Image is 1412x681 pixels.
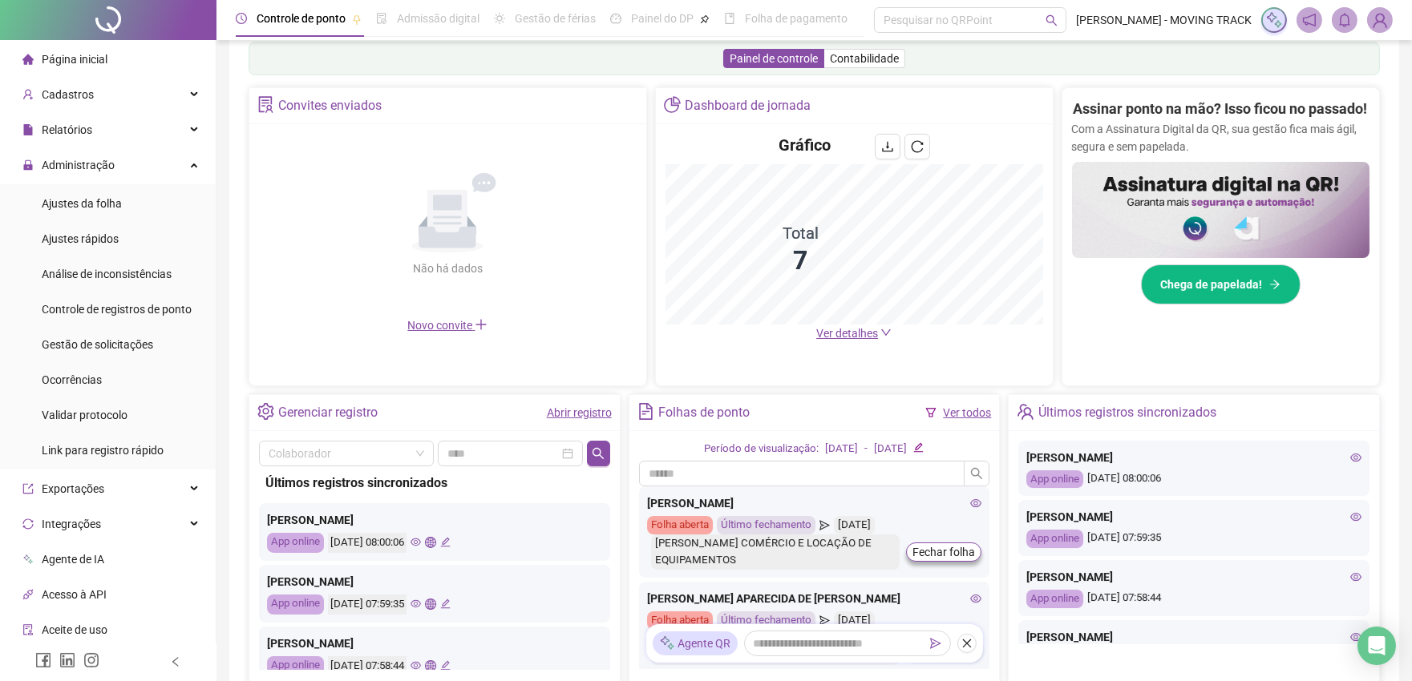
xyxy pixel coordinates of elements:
[664,96,681,113] span: pie-chart
[745,12,848,25] span: Folha de pagamento
[374,260,521,277] div: Não há dados
[651,534,900,570] div: [PERSON_NAME] COMÉRCIO E LOCAÇÃO DE EQUIPAMENTOS
[930,637,941,648] span: send
[658,399,750,426] div: Folhas de ponto
[700,14,710,24] span: pushpin
[236,13,247,24] span: clock-circle
[1072,120,1370,155] p: Com a Assinatura Digital da QR, sua gestão fica mais ágil, segura e sem papelada.
[717,516,815,534] div: Último fechamento
[42,88,94,101] span: Cadastros
[1350,511,1361,522] span: eye
[22,483,34,494] span: export
[825,441,858,457] div: [DATE]
[1337,13,1352,27] span: bell
[1038,399,1216,426] div: Últimos registros sincronizados
[1076,11,1252,29] span: [PERSON_NAME] - MOVING TRACK
[592,447,605,460] span: search
[1017,403,1034,420] span: team
[911,140,924,153] span: reload
[22,124,34,135] span: file
[22,589,34,600] span: api
[257,403,274,420] span: setting
[913,442,924,453] span: edit
[22,54,34,65] span: home
[494,13,505,24] span: sun
[1026,530,1083,548] div: App online
[880,327,892,338] span: down
[42,623,107,636] span: Aceite de uso
[547,406,612,419] a: Abrir registro
[1074,98,1368,120] h2: Assinar ponto na mão? Isso ficou no passado!
[59,652,75,668] span: linkedin
[1302,13,1317,27] span: notification
[1350,571,1361,582] span: eye
[42,588,107,601] span: Acesso à API
[22,624,34,635] span: audit
[1026,628,1361,646] div: [PERSON_NAME]
[42,338,153,351] span: Gestão de solicitações
[42,303,192,316] span: Controle de registros de ponto
[881,140,894,153] span: download
[970,593,981,604] span: eye
[1368,8,1392,32] img: 18027
[779,134,831,156] h4: Gráfico
[1026,470,1361,489] div: [DATE] 08:00:06
[970,498,981,509] span: eye
[170,656,181,667] span: left
[42,197,122,210] span: Ajustes da folha
[906,542,981,562] button: Fechar folha
[42,553,104,566] span: Agente de IA
[874,441,907,457] div: [DATE]
[440,660,451,671] span: edit
[1357,627,1396,665] div: Open Intercom Messenger
[1161,276,1263,293] span: Chega de papelada!
[834,516,875,534] div: [DATE]
[659,635,675,651] img: sparkle-icon.fc2bf0ac1784a2077858766a79e2daf3.svg
[610,13,621,24] span: dashboard
[42,123,92,136] span: Relatórios
[267,656,324,676] div: App online
[647,516,713,534] div: Folha aberta
[730,52,818,65] span: Painel de controle
[685,92,811,119] div: Dashboard de jornada
[22,518,34,530] span: sync
[631,12,694,25] span: Painel do DP
[637,403,654,420] span: file-text
[834,611,875,630] div: [DATE]
[425,660,435,671] span: global
[267,511,602,529] div: [PERSON_NAME]
[440,537,451,547] span: edit
[425,598,435,609] span: global
[961,637,973,648] span: close
[1026,508,1361,526] div: [PERSON_NAME]
[42,268,172,280] span: Análise de inconsistências
[653,631,738,655] div: Agente QR
[816,327,878,340] span: Ver detalhes
[22,89,34,100] span: user-add
[352,14,362,24] span: pushpin
[267,635,602,652] div: [PERSON_NAME]
[265,473,604,493] div: Últimos registros sincronizados
[1046,14,1058,26] span: search
[22,159,34,171] span: lock
[1141,264,1301,304] button: Chega de papelada!
[42,373,102,386] span: Ocorrências
[376,13,387,24] span: file-done
[1026,449,1361,466] div: [PERSON_NAME]
[257,96,274,113] span: solution
[1350,631,1361,643] span: eye
[1026,470,1083,489] div: App online
[440,598,451,609] span: edit
[1026,530,1361,548] div: [DATE] 07:59:35
[819,611,830,630] span: send
[943,406,991,419] a: Ver todos
[1026,590,1083,608] div: App online
[647,590,982,607] div: [PERSON_NAME] APARECIDA DE [PERSON_NAME]
[819,516,830,534] span: send
[328,656,407,676] div: [DATE] 07:58:44
[328,533,407,553] div: [DATE] 08:00:06
[724,13,735,24] span: book
[1026,590,1361,608] div: [DATE] 07:58:44
[42,518,101,530] span: Integrações
[411,660,421,671] span: eye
